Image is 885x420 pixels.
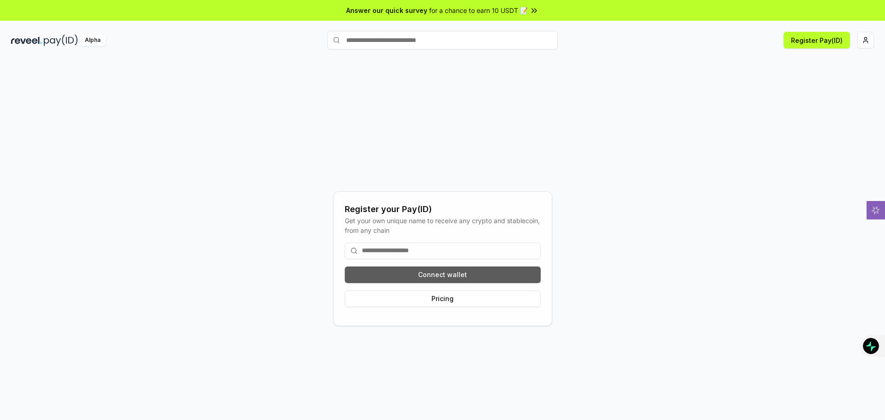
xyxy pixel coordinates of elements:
button: Pricing [345,290,541,307]
img: pay_id [44,35,78,46]
button: Connect wallet [345,266,541,283]
span: for a chance to earn 10 USDT 📝 [429,6,528,15]
div: Get your own unique name to receive any crypto and stablecoin, from any chain [345,216,541,235]
img: reveel_dark [11,35,42,46]
span: Answer our quick survey [346,6,427,15]
div: Register your Pay(ID) [345,203,541,216]
div: Alpha [80,35,106,46]
button: Register Pay(ID) [784,32,850,48]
